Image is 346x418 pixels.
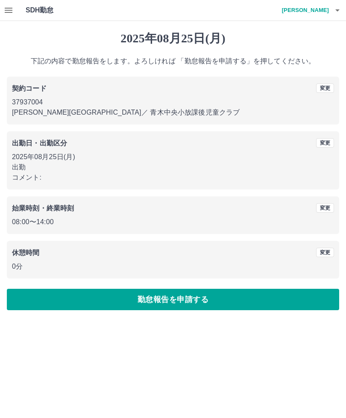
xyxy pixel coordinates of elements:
[12,139,67,147] b: 出勤日・出勤区分
[12,172,334,183] p: コメント:
[12,97,334,107] p: 37937004
[12,152,334,162] p: 2025年08月25日(月)
[12,162,334,172] p: 出勤
[7,31,339,46] h1: 2025年08月25日(月)
[316,248,334,257] button: 変更
[12,85,47,92] b: 契約コード
[12,107,334,118] p: [PERSON_NAME][GEOGRAPHIC_DATA] ／ 青木中央小放課後児童クラブ
[316,203,334,213] button: 変更
[12,217,334,227] p: 08:00 〜 14:00
[7,289,339,310] button: 勤怠報告を申請する
[12,261,334,272] p: 0分
[316,83,334,93] button: 変更
[7,56,339,66] p: 下記の内容で勤怠報告をします。よろしければ 「勤怠報告を申請する」を押してください。
[12,205,74,212] b: 始業時刻・終業時刻
[12,249,40,256] b: 休憩時間
[316,138,334,148] button: 変更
